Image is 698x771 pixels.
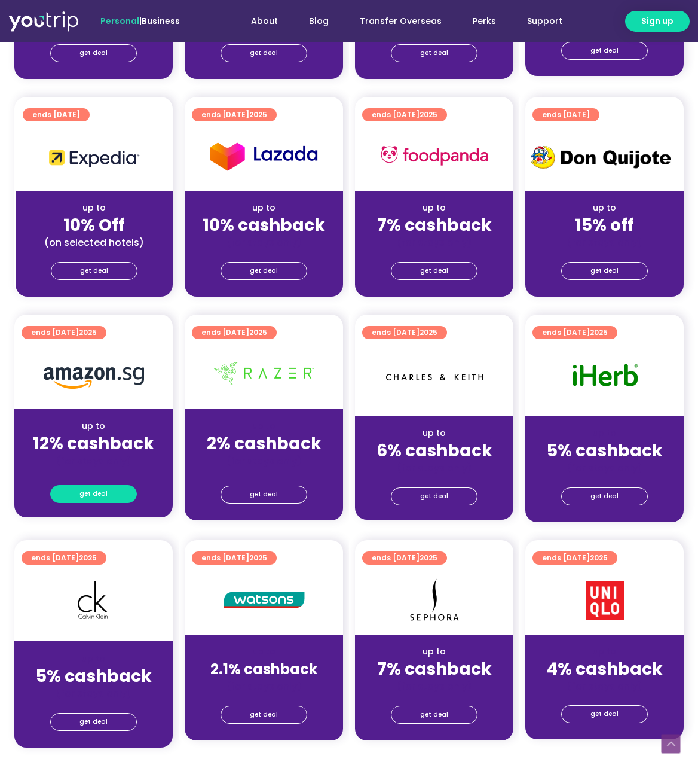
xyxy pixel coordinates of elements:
[79,553,97,563] span: 2025
[79,714,108,730] span: get deal
[420,45,448,62] span: get deal
[24,653,163,665] div: up to
[31,326,97,339] span: ends [DATE]
[250,45,278,62] span: get deal
[376,439,492,462] strong: 6% cashback
[420,706,448,723] span: get deal
[420,553,437,563] span: 2025
[542,108,590,121] span: ends [DATE]
[532,108,599,121] a: ends [DATE]
[100,15,139,27] span: Personal
[250,486,278,503] span: get deal
[192,326,277,339] a: ends [DATE]2025
[561,262,648,280] a: get deal
[362,551,447,565] a: ends [DATE]2025
[250,263,278,279] span: get deal
[192,551,277,565] a: ends [DATE]2025
[142,15,180,27] a: Business
[561,487,648,505] a: get deal
[201,108,267,121] span: ends [DATE]
[344,10,457,32] a: Transfer Overseas
[221,486,307,504] a: get deal
[391,44,477,62] a: get deal
[201,551,267,565] span: ends [DATE]
[420,327,437,337] span: 2025
[420,263,448,279] span: get deal
[100,15,180,27] span: |
[532,326,617,339] a: ends [DATE]2025
[391,706,477,724] a: get deal
[372,551,437,565] span: ends [DATE]
[194,455,333,467] div: (for stays only)
[377,657,492,681] strong: 7% cashback
[365,680,504,693] div: (for stays only)
[575,214,634,237] strong: 15% off
[365,645,504,658] div: up to
[590,263,619,279] span: get deal
[590,488,619,505] span: get deal
[457,10,512,32] a: Perks
[641,15,673,28] span: Sign up
[194,236,333,249] div: (for stays only)
[25,202,163,214] div: up to
[50,485,137,503] a: get deal
[79,45,108,62] span: get deal
[420,488,448,505] span: get deal
[212,10,578,32] nav: Menu
[249,109,267,120] span: 2025
[365,236,504,249] div: (for stays only)
[221,44,307,62] a: get deal
[24,420,163,432] div: up to
[250,706,278,723] span: get deal
[561,42,648,60] a: get deal
[31,551,97,565] span: ends [DATE]
[51,262,137,280] a: get deal
[590,42,619,59] span: get deal
[79,486,108,502] span: get deal
[532,551,617,565] a: ends [DATE]2025
[561,705,648,723] a: get deal
[535,202,674,214] div: up to
[542,326,608,339] span: ends [DATE]
[79,327,97,337] span: 2025
[249,553,267,563] span: 2025
[542,551,608,565] span: ends [DATE]
[50,44,137,62] a: get deal
[23,108,90,121] a: ends [DATE]
[24,455,163,467] div: (for stays only)
[293,10,344,32] a: Blog
[590,327,608,337] span: 2025
[625,11,690,32] a: Sign up
[22,326,106,339] a: ends [DATE]2025
[365,427,504,440] div: up to
[391,487,477,505] a: get deal
[207,432,322,455] strong: 2% cashback
[203,214,325,237] strong: 10% cashback
[365,462,504,474] div: (for stays only)
[547,439,663,462] strong: 5% cashback
[24,687,163,700] div: (for stays only)
[377,214,492,237] strong: 7% cashback
[547,657,663,681] strong: 4% cashback
[80,263,108,279] span: get deal
[391,262,477,280] a: get deal
[221,706,307,724] a: get deal
[235,10,293,32] a: About
[535,236,674,249] div: (for stays only)
[194,645,333,658] div: up to
[512,10,578,32] a: Support
[372,326,437,339] span: ends [DATE]
[201,326,267,339] span: ends [DATE]
[50,713,137,731] a: get deal
[535,427,674,440] div: up to
[249,327,267,337] span: 2025
[36,665,152,688] strong: 5% cashback
[22,551,106,565] a: ends [DATE]2025
[365,202,504,214] div: up to
[590,706,619,723] span: get deal
[420,109,437,120] span: 2025
[33,432,154,455] strong: 12% cashback
[194,202,333,214] div: up to
[194,420,333,432] div: up to
[535,462,674,474] div: (for stays only)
